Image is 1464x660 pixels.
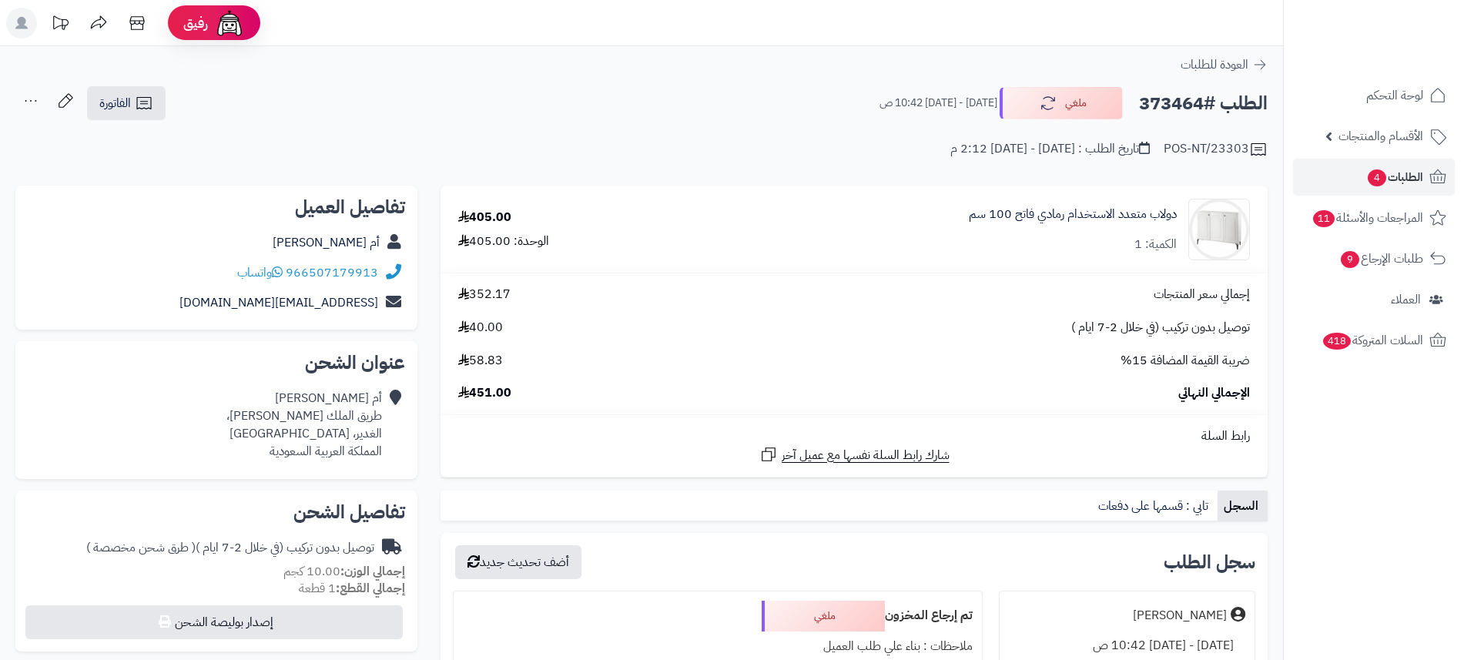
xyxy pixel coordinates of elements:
[1293,322,1455,359] a: السلات المتروكة418
[1293,199,1455,236] a: المراجعات والأسئلة11
[226,390,382,460] div: أم [PERSON_NAME] طريق الملك [PERSON_NAME]، الغدير، [GEOGRAPHIC_DATA] المملكة العربية السعودية
[273,233,380,252] a: أم [PERSON_NAME]
[1323,333,1351,350] span: 418
[1293,281,1455,318] a: العملاء
[214,8,245,39] img: ai-face.png
[879,95,997,111] small: [DATE] - [DATE] 10:42 ص
[1164,140,1268,159] div: POS-NT/23303
[458,209,511,226] div: 405.00
[1181,55,1248,74] span: العودة للطلبات
[286,263,378,282] a: 966507179913
[1293,77,1455,114] a: لوحة التحكم
[885,606,973,625] b: تم إرجاع المخزون
[1178,384,1250,402] span: الإجمالي النهائي
[1339,248,1423,270] span: طلبات الإرجاع
[1293,159,1455,196] a: الطلبات4
[1092,491,1218,521] a: تابي : قسمها على دفعات
[86,538,196,557] span: ( طرق شحن مخصصة )
[183,14,208,32] span: رفيق
[1121,352,1250,370] span: ضريبة القيمة المضافة 15%
[283,562,405,581] small: 10.00 كجم
[1154,286,1250,303] span: إجمالي سعر المنتجات
[969,206,1177,223] a: دولاب متعدد الاستخدام رمادي فاتح 100 سم
[1366,85,1423,106] span: لوحة التحكم
[1133,607,1227,625] div: [PERSON_NAME]
[340,562,405,581] strong: إجمالي الوزن:
[28,503,405,521] h2: تفاصيل الشحن
[86,539,374,557] div: توصيل بدون تركيب (في خلال 2-7 ايام )
[1338,126,1423,147] span: الأقسام والمنتجات
[455,545,581,579] button: أضف تحديث جديد
[1359,42,1449,74] img: logo-2.png
[1293,240,1455,277] a: طلبات الإرجاع9
[458,233,549,250] div: الوحدة: 405.00
[458,384,511,402] span: 451.00
[950,140,1150,158] div: تاريخ الطلب : [DATE] - [DATE] 2:12 م
[299,579,405,598] small: 1 قطعة
[782,447,950,464] span: شارك رابط السلة نفسها مع عميل آخر
[179,293,378,312] a: [EMAIL_ADDRESS][DOMAIN_NAME]
[336,579,405,598] strong: إجمالي القطع:
[28,353,405,372] h2: عنوان الشحن
[1312,207,1423,229] span: المراجعات والأسئلة
[1322,330,1423,351] span: السلات المتروكة
[28,198,405,216] h2: تفاصيل العميل
[1164,553,1255,571] h3: سجل الطلب
[1391,289,1421,310] span: العملاء
[458,352,503,370] span: 58.83
[1218,491,1268,521] a: السجل
[1071,319,1250,337] span: توصيل بدون تركيب (في خلال 2-7 ايام )
[1000,87,1123,119] button: ملغي
[458,286,511,303] span: 352.17
[1134,236,1177,253] div: الكمية: 1
[237,263,283,282] a: واتساب
[1139,88,1268,119] h2: الطلب #373464
[1341,251,1359,268] span: 9
[1366,166,1423,188] span: الطلبات
[762,601,885,632] div: ملغي
[458,319,503,337] span: 40.00
[1368,169,1386,186] span: 4
[759,445,950,464] a: شارك رابط السلة نفسها مع عميل آخر
[87,86,166,120] a: الفاتورة
[25,605,403,639] button: إصدار بوليصة الشحن
[1181,55,1268,74] a: العودة للطلبات
[447,427,1261,445] div: رابط السلة
[1189,199,1249,260] img: 1738405666-110113010118-90x90.jpg
[1313,210,1335,227] span: 11
[99,94,131,112] span: الفاتورة
[41,8,79,42] a: تحديثات المنصة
